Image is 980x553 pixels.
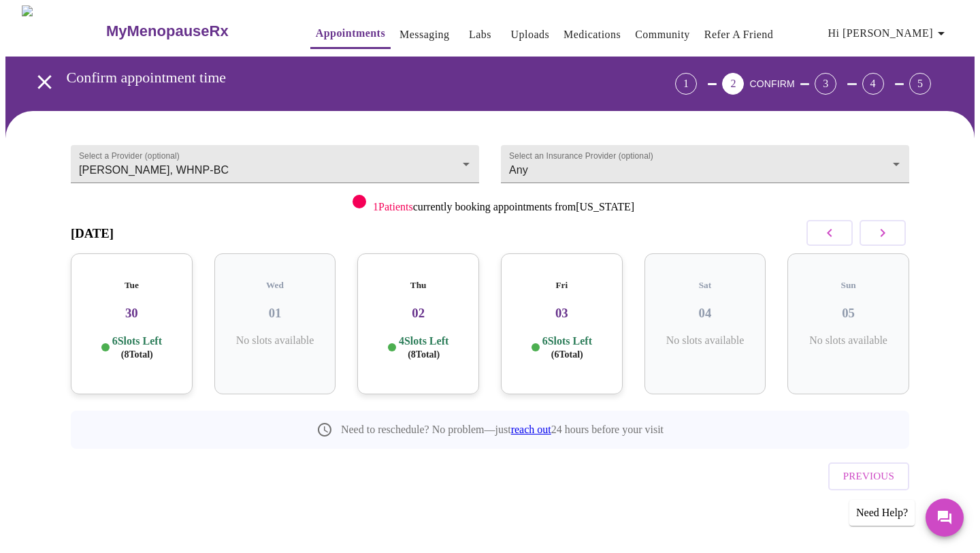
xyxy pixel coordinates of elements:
[67,69,600,86] h3: Confirm appointment time
[316,24,385,43] a: Appointments
[511,424,551,435] a: reach out
[24,62,65,102] button: open drawer
[104,7,282,55] a: MyMenopauseRx
[655,280,755,291] h5: Sat
[542,334,592,361] p: 6 Slots Left
[106,22,229,40] h3: MyMenopauseRx
[849,500,915,526] div: Need Help?
[798,280,898,291] h5: Sun
[699,21,779,48] button: Refer a Friend
[82,306,182,321] h3: 30
[512,280,612,291] h5: Fri
[828,24,949,43] span: Hi [PERSON_NAME]
[399,334,448,361] p: 4 Slots Left
[225,280,325,291] h5: Wed
[823,20,955,47] button: Hi [PERSON_NAME]
[22,5,104,57] img: MyMenopauseRx Logo
[408,349,440,360] span: ( 8 Total)
[704,25,774,44] a: Refer a Friend
[558,21,626,48] button: Medications
[373,201,413,212] span: 1 Patients
[815,73,836,95] div: 3
[798,306,898,321] h3: 05
[655,334,755,347] p: No slots available
[459,21,502,48] button: Labs
[655,306,755,321] h3: 04
[71,226,114,241] h3: [DATE]
[749,78,794,89] span: CONFIRM
[512,306,612,321] h3: 03
[675,73,697,95] div: 1
[926,499,964,537] button: Messages
[71,145,479,183] div: [PERSON_NAME], WHNP-BC
[368,280,468,291] h5: Thu
[630,21,696,48] button: Community
[843,467,894,485] span: Previous
[82,280,182,291] h5: Tue
[310,20,391,49] button: Appointments
[368,306,468,321] h3: 02
[506,21,555,48] button: Uploads
[112,334,162,361] p: 6 Slots Left
[469,25,491,44] a: Labs
[862,73,884,95] div: 4
[828,462,909,490] button: Previous
[399,25,449,44] a: Messaging
[225,306,325,321] h3: 01
[563,25,621,44] a: Medications
[798,334,898,347] p: No slots available
[394,21,455,48] button: Messaging
[722,73,744,95] div: 2
[551,349,583,360] span: ( 6 Total)
[635,25,690,44] a: Community
[121,349,153,360] span: ( 8 Total)
[511,25,550,44] a: Uploads
[341,424,664,436] p: Need to reschedule? No problem—just 24 hours before your visit
[909,73,931,95] div: 5
[373,201,634,213] p: currently booking appointments from [US_STATE]
[501,145,909,183] div: Any
[225,334,325,347] p: No slots available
